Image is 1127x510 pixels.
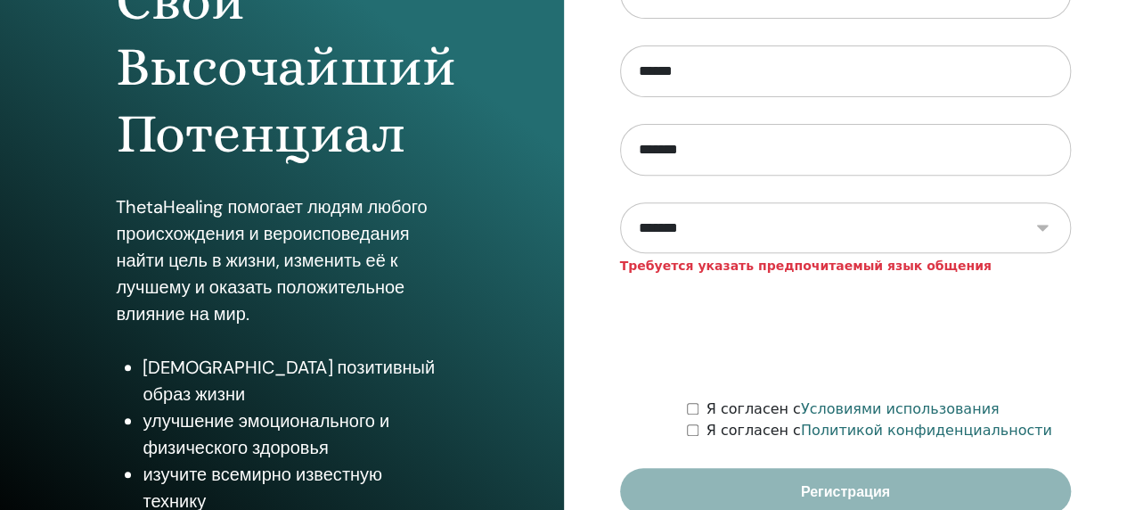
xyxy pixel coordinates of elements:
[143,356,435,406] ya-tr-span: [DEMOGRAPHIC_DATA] позитивный образ жизни
[620,259,992,273] ya-tr-span: Требуется указать предпочитаемый язык общения
[801,400,1000,417] a: Условиями использования
[706,400,800,417] ya-tr-span: Я согласен с
[801,422,1052,439] a: Политикой конфиденциальности
[143,409,389,459] ya-tr-span: улучшение эмоционального и физического здоровья
[706,422,800,439] ya-tr-span: Я согласен с
[116,195,427,325] ya-tr-span: ThetaHealing помогает людям любого происхождения и вероисповедания найти цель в жизни, изменить е...
[710,302,981,372] iframe: Рекапча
